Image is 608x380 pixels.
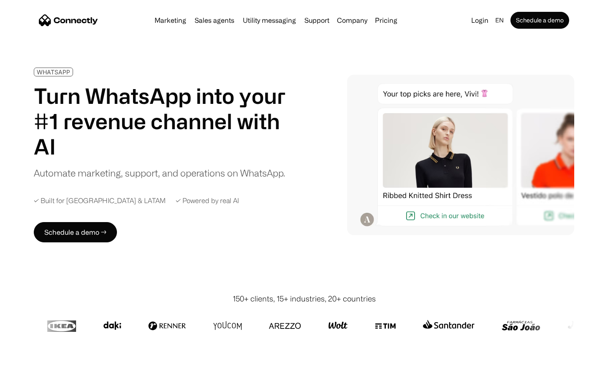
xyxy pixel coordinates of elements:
[301,17,333,24] a: Support
[337,14,367,26] div: Company
[239,17,299,24] a: Utility messaging
[176,197,239,205] div: ✓ Powered by real AI
[372,17,401,24] a: Pricing
[495,14,504,26] div: en
[191,17,238,24] a: Sales agents
[510,12,569,29] a: Schedule a demo
[34,166,285,180] div: Automate marketing, support, and operations on WhatsApp.
[233,293,376,304] div: 150+ clients, 15+ industries, 20+ countries
[34,197,166,205] div: ✓ Built for [GEOGRAPHIC_DATA] & LATAM
[17,365,51,377] ul: Language list
[8,364,51,377] aside: Language selected: English
[151,17,190,24] a: Marketing
[37,69,70,75] div: WHATSAPP
[468,14,492,26] a: Login
[34,222,117,242] a: Schedule a demo →
[34,83,296,159] h1: Turn WhatsApp into your #1 revenue channel with AI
